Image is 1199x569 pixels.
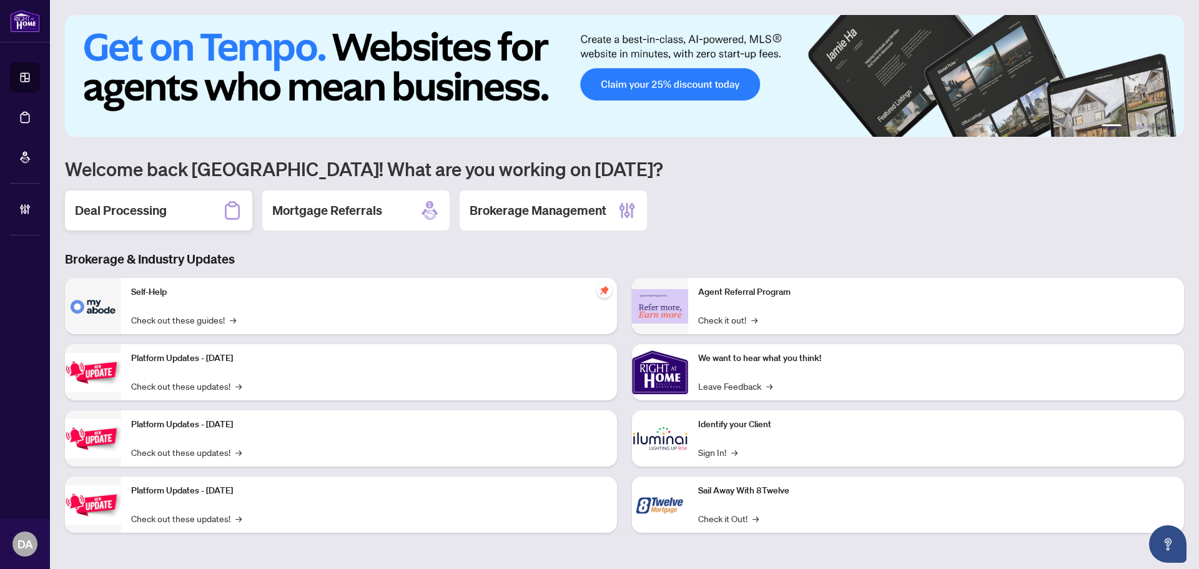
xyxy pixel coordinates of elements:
[65,278,121,334] img: Self-Help
[65,15,1184,137] img: Slide 0
[131,484,607,498] p: Platform Updates - [DATE]
[698,445,738,459] a: Sign In!→
[230,313,236,327] span: →
[65,485,121,525] img: Platform Updates - June 23, 2025
[752,512,759,525] span: →
[632,410,688,467] img: Identify your Client
[235,379,242,393] span: →
[235,445,242,459] span: →
[1167,124,1172,129] button: 6
[10,9,40,32] img: logo
[766,379,772,393] span: →
[1127,124,1132,129] button: 2
[698,418,1174,432] p: Identify your Client
[65,250,1184,268] h3: Brokerage & Industry Updates
[65,419,121,458] img: Platform Updates - July 8, 2025
[75,202,167,219] h2: Deal Processing
[1102,124,1122,129] button: 1
[470,202,606,219] h2: Brokerage Management
[751,313,757,327] span: →
[17,535,33,553] span: DA
[632,289,688,324] img: Agent Referral Program
[235,512,242,525] span: →
[131,352,607,365] p: Platform Updates - [DATE]
[131,445,242,459] a: Check out these updates!→
[597,283,612,298] span: pushpin
[698,379,772,393] a: Leave Feedback→
[698,285,1174,299] p: Agent Referral Program
[698,352,1174,365] p: We want to hear what you think!
[65,353,121,392] img: Platform Updates - July 21, 2025
[632,477,688,533] img: Sail Away With 8Twelve
[1157,124,1162,129] button: 5
[131,379,242,393] a: Check out these updates!→
[1137,124,1142,129] button: 3
[698,313,757,327] a: Check it out!→
[131,512,242,525] a: Check out these updates!→
[698,484,1174,498] p: Sail Away With 8Twelve
[1147,124,1152,129] button: 4
[131,418,607,432] p: Platform Updates - [DATE]
[698,512,759,525] a: Check it Out!→
[731,445,738,459] span: →
[632,344,688,400] img: We want to hear what you think!
[131,313,236,327] a: Check out these guides!→
[272,202,382,219] h2: Mortgage Referrals
[65,157,1184,181] h1: Welcome back [GEOGRAPHIC_DATA]! What are you working on [DATE]?
[131,285,607,299] p: Self-Help
[1149,525,1187,563] button: Open asap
